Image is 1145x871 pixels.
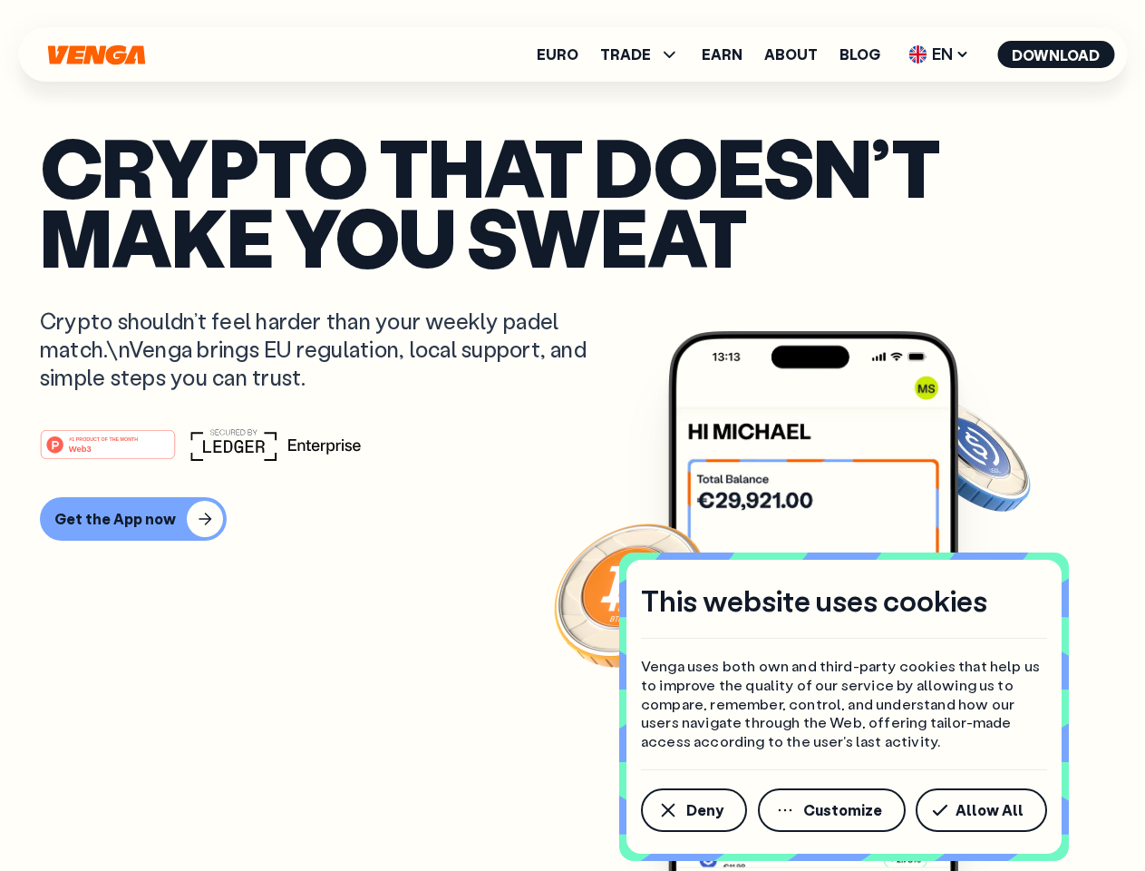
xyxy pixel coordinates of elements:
a: Euro [537,47,578,62]
span: Deny [686,803,723,817]
img: Bitcoin [550,513,713,676]
button: Get the App now [40,497,227,541]
span: TRADE [600,44,680,65]
p: Crypto that doesn’t make you sweat [40,132,1105,270]
button: Download [997,41,1114,68]
a: Get the App now [40,497,1105,541]
a: #1 PRODUCT OF THE MONTHWeb3 [40,440,176,464]
tspan: #1 PRODUCT OF THE MONTH [69,435,138,441]
span: Allow All [956,803,1024,817]
button: Deny [641,788,747,832]
svg: Home [45,44,147,65]
div: Get the App now [54,510,176,528]
button: Allow All [916,788,1047,832]
p: Venga uses both own and third-party cookies that help us to improve the quality of our service by... [641,657,1047,751]
a: About [764,47,818,62]
button: Customize [758,788,906,832]
img: flag-uk [908,45,927,64]
a: Earn [702,47,742,62]
img: USDC coin [904,390,1034,521]
a: Blog [839,47,880,62]
span: EN [902,40,975,69]
span: TRADE [600,47,651,62]
tspan: Web3 [69,443,92,453]
span: Customize [803,803,882,817]
p: Crypto shouldn’t feel harder than your weekly padel match.\nVenga brings EU regulation, local sup... [40,307,613,392]
h4: This website uses cookies [641,582,987,620]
